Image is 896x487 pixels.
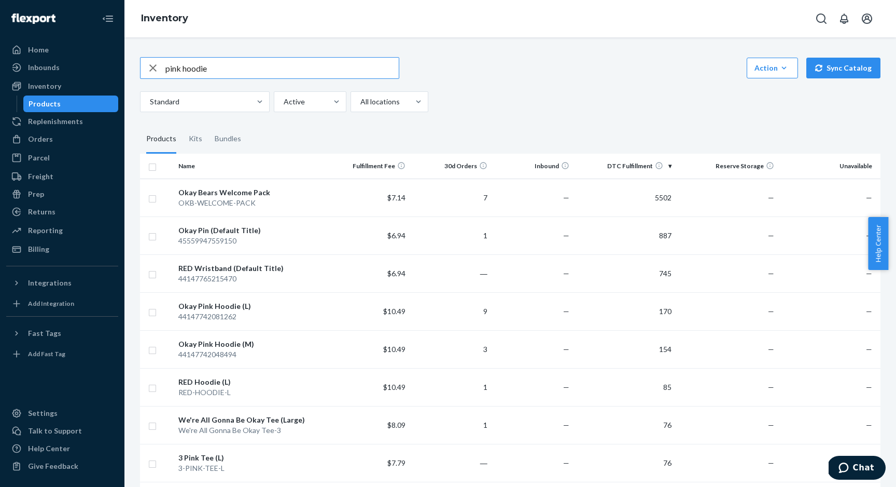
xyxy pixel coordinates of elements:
a: Freight [6,168,118,185]
div: OKB-WELCOME-PACK [178,198,324,208]
span: — [563,458,569,467]
input: Active [283,97,284,107]
div: Talk to Support [28,426,82,436]
span: — [768,345,774,354]
div: We're All Gonna Be Okay Tee-3 [178,425,324,436]
span: $10.49 [383,307,405,316]
button: Help Center [868,217,888,270]
a: Orders [6,131,118,147]
div: RED Wristband (Default Title) [178,263,324,274]
div: Products [29,99,61,109]
input: Search inventory by name or sku [165,58,399,78]
a: Prep [6,186,118,202]
span: $7.79 [387,458,405,467]
div: Kits [189,125,202,154]
span: — [563,383,569,391]
div: Okay Bears Welcome Pack [178,187,324,198]
div: Inbounds [28,62,60,73]
div: RED-HOODIE-L [178,387,324,398]
div: Home [28,45,49,55]
td: 9 [410,292,492,330]
div: Add Integration [28,299,74,308]
td: 7 [410,179,492,217]
td: 745 [573,254,676,292]
span: $10.49 [383,345,405,354]
th: Unavailable [778,154,881,179]
div: 44147742081262 [178,312,324,322]
td: 1 [410,217,492,254]
div: We're All Gonna Be Okay Tee (Large) [178,415,324,425]
td: ― [410,444,492,482]
span: $6.94 [387,231,405,240]
a: Inventory [6,78,118,94]
span: — [768,421,774,429]
a: Add Integration [6,295,118,312]
button: Open account menu [857,8,877,29]
div: Settings [28,408,58,418]
a: Add Fast Tag [6,346,118,362]
span: — [866,345,872,354]
a: Reporting [6,222,118,239]
span: — [866,421,872,429]
div: Give Feedback [28,461,78,471]
button: Open notifications [834,8,855,29]
span: — [768,383,774,391]
ol: breadcrumbs [133,4,197,34]
span: $8.09 [387,421,405,429]
a: Home [6,42,118,58]
span: — [563,345,569,354]
a: Inventory [141,12,188,24]
a: Returns [6,204,118,220]
button: Give Feedback [6,458,118,475]
span: — [563,421,569,429]
div: Prep [28,189,44,199]
button: Action [747,58,798,78]
div: Reporting [28,225,63,236]
div: Freight [28,171,53,182]
a: Settings [6,405,118,422]
div: 44147765215470 [178,274,324,284]
td: 887 [573,217,676,254]
div: RED Hoodie (L) [178,377,324,387]
td: 76 [573,406,676,444]
span: — [563,307,569,316]
td: 85 [573,368,676,406]
div: Products [146,125,176,154]
span: — [768,231,774,240]
span: — [866,193,872,202]
div: Fast Tags [28,328,61,339]
div: Orders [28,134,53,144]
a: Billing [6,241,118,258]
div: 45559947559150 [178,236,324,246]
div: Okay Pink Hoodie (M) [178,339,324,349]
input: All locations [359,97,360,107]
div: Add Fast Tag [28,349,65,358]
div: Parcel [28,153,50,163]
span: — [563,269,569,278]
span: $10.49 [383,383,405,391]
td: 154 [573,330,676,368]
td: 1 [410,406,492,444]
div: 3 Pink Tee (L) [178,453,324,463]
span: — [768,307,774,316]
th: Name [174,154,328,179]
td: 3 [410,330,492,368]
td: 76 [573,444,676,482]
img: Flexport logo [11,13,55,24]
div: 44147742048494 [178,349,324,360]
button: Talk to Support [6,423,118,439]
div: Help Center [28,443,70,454]
th: Fulfillment Fee [328,154,410,179]
a: Products [23,96,119,112]
span: — [563,231,569,240]
span: — [866,231,872,240]
button: Fast Tags [6,325,118,342]
span: — [866,307,872,316]
td: 5502 [573,179,676,217]
input: Standard [149,97,150,107]
a: Parcel [6,150,118,166]
iframe: Opens a widget where you can chat to one of our agents [829,456,886,482]
div: Replenishments [28,116,83,127]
